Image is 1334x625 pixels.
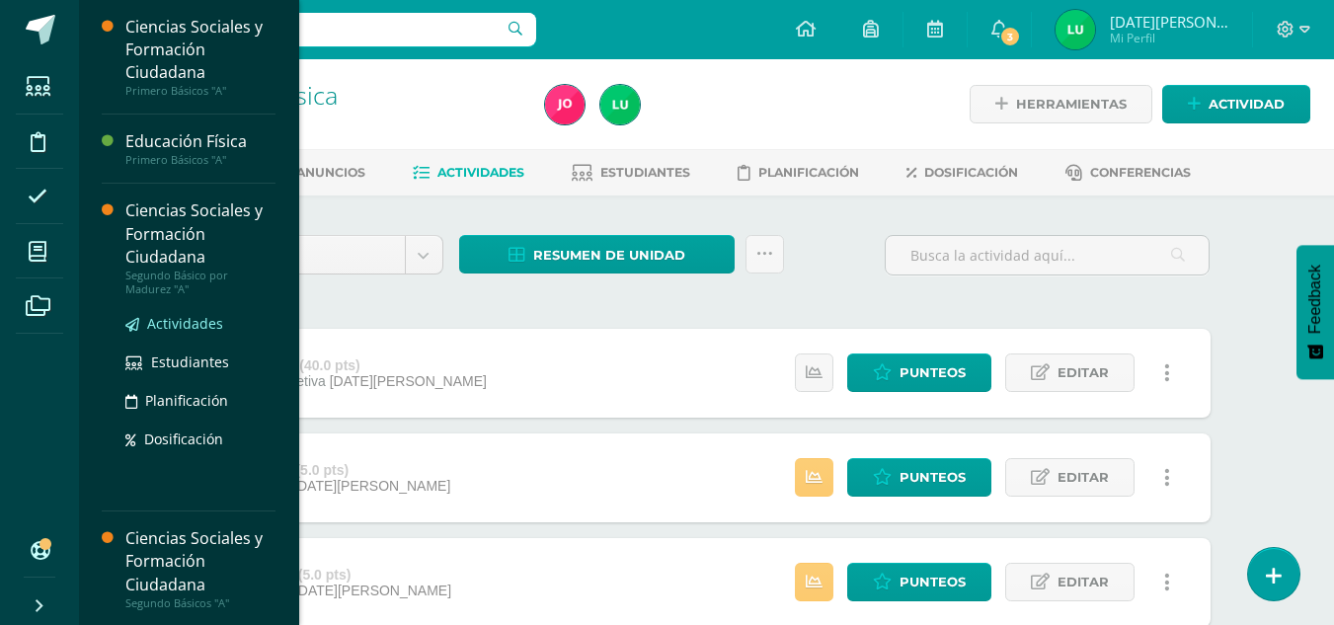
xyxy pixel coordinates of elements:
[533,237,685,273] span: Resumen de unidad
[1016,86,1127,122] span: Herramientas
[1058,564,1109,600] span: Editar
[151,352,229,371] span: Estudiantes
[1306,265,1324,334] span: Feedback
[296,165,365,180] span: Anuncios
[226,357,487,373] div: Evaluación
[226,462,450,478] div: Asistencia
[900,564,966,600] span: Punteos
[125,527,275,595] div: Ciencias Sociales y Formación Ciudadana
[459,235,735,273] a: Resumen de unidad
[738,157,859,189] a: Planificación
[900,354,966,391] span: Punteos
[293,478,450,494] span: [DATE][PERSON_NAME]
[970,85,1152,123] a: Herramientas
[125,199,275,268] div: Ciencias Sociales y Formación Ciudadana
[847,458,991,497] a: Punteos
[154,109,521,127] div: Primero Básicos 'A'
[906,157,1018,189] a: Dosificación
[219,236,390,273] span: Unidad 3
[1209,86,1285,122] span: Actividad
[125,130,275,167] a: Educación FísicaPrimero Básicos "A"
[600,85,640,124] img: 8960283e0a9ce4b4ff33e9216c6cd427.png
[92,13,536,46] input: Busca un usuario...
[600,165,690,180] span: Estudiantes
[226,567,451,583] div: Actitudinal
[1065,157,1191,189] a: Conferencias
[413,157,524,189] a: Actividades
[154,81,521,109] h1: Educación Física
[1056,10,1095,49] img: 8960283e0a9ce4b4ff33e9216c6cd427.png
[1110,12,1228,32] span: [DATE][PERSON_NAME]
[1058,459,1109,496] span: Editar
[125,312,275,335] a: Actividades
[204,236,442,273] a: Unidad 3
[572,157,690,189] a: Estudiantes
[125,351,275,373] a: Estudiantes
[125,199,275,295] a: Ciencias Sociales y Formación CiudadanaSegundo Básico por Madurez "A"
[1058,354,1109,391] span: Editar
[125,84,275,98] div: Primero Básicos "A"
[125,16,275,84] div: Ciencias Sociales y Formación Ciudadana
[545,85,585,124] img: a689aa7ec0f4d9b33e1105774b66cae5.png
[125,16,275,98] a: Ciencias Sociales y Formación CiudadanaPrimero Básicos "A"
[1110,30,1228,46] span: Mi Perfil
[125,596,275,610] div: Segundo Básicos "A"
[1296,245,1334,379] button: Feedback - Mostrar encuesta
[900,459,966,496] span: Punteos
[145,391,228,410] span: Planificación
[144,430,223,448] span: Dosificación
[299,357,359,373] strong: (40.0 pts)
[437,165,524,180] span: Actividades
[125,389,275,412] a: Planificación
[758,165,859,180] span: Planificación
[330,373,487,389] span: [DATE][PERSON_NAME]
[924,165,1018,180] span: Dosificación
[1090,165,1191,180] span: Conferencias
[125,269,275,296] div: Segundo Básico por Madurez "A"
[1162,85,1310,123] a: Actividad
[125,153,275,167] div: Primero Básicos "A"
[147,314,223,333] span: Actividades
[847,563,991,601] a: Punteos
[886,236,1209,274] input: Busca la actividad aquí...
[298,567,352,583] strong: (5.0 pts)
[294,583,451,598] span: [DATE][PERSON_NAME]
[125,527,275,609] a: Ciencias Sociales y Formación CiudadanaSegundo Básicos "A"
[295,462,349,478] strong: (5.0 pts)
[125,428,275,450] a: Dosificación
[847,353,991,392] a: Punteos
[999,26,1021,47] span: 3
[125,130,275,153] div: Educación Física
[270,157,365,189] a: Anuncios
